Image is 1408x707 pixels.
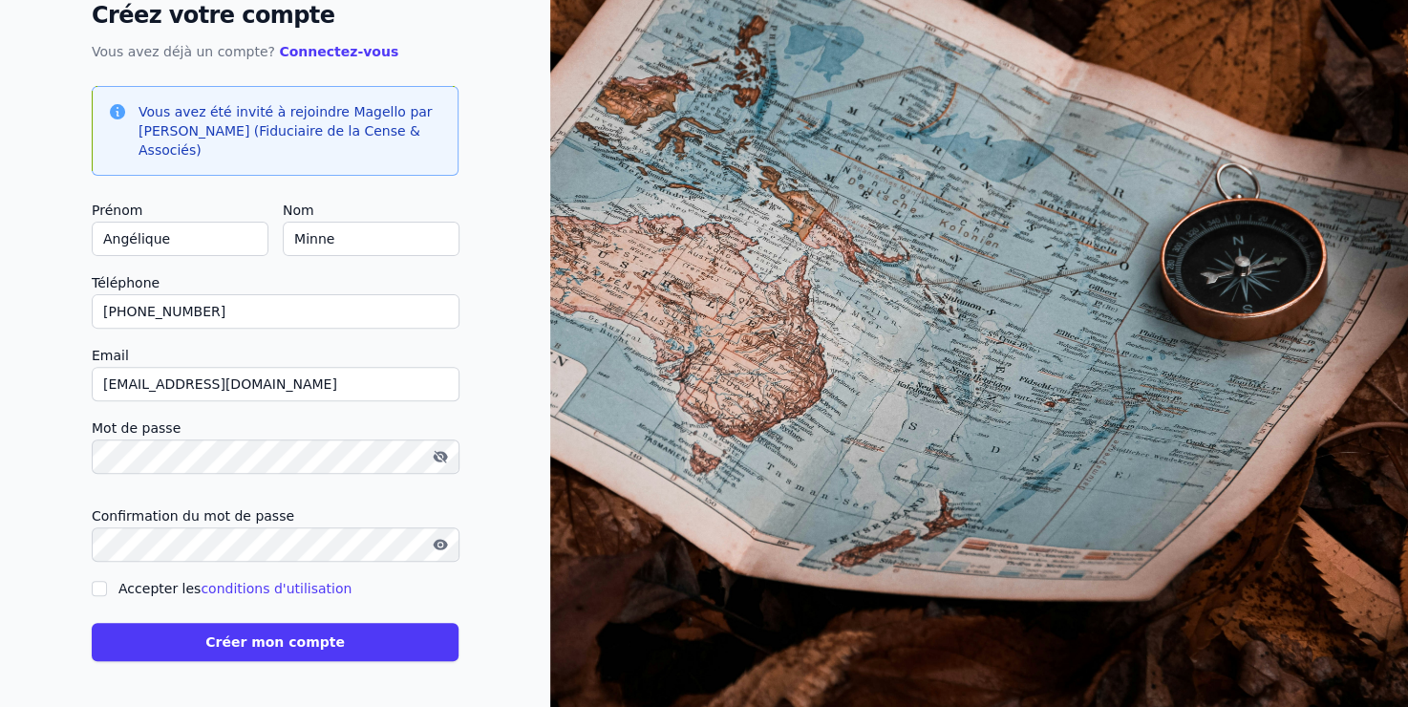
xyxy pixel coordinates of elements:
[92,199,267,222] label: Prénom
[92,344,459,367] label: Email
[139,102,442,160] h3: Vous avez été invité à rejoindre Magello par [PERSON_NAME] (Fiduciaire de la Cense & Associés)
[201,581,352,596] a: conditions d'utilisation
[92,504,459,527] label: Confirmation du mot de passe
[92,417,459,439] label: Mot de passe
[92,623,459,661] button: Créer mon compte
[118,581,352,596] label: Accepter les
[92,271,459,294] label: Téléphone
[279,44,398,59] a: Connectez-vous
[92,40,459,63] p: Vous avez déjà un compte?
[283,199,459,222] label: Nom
